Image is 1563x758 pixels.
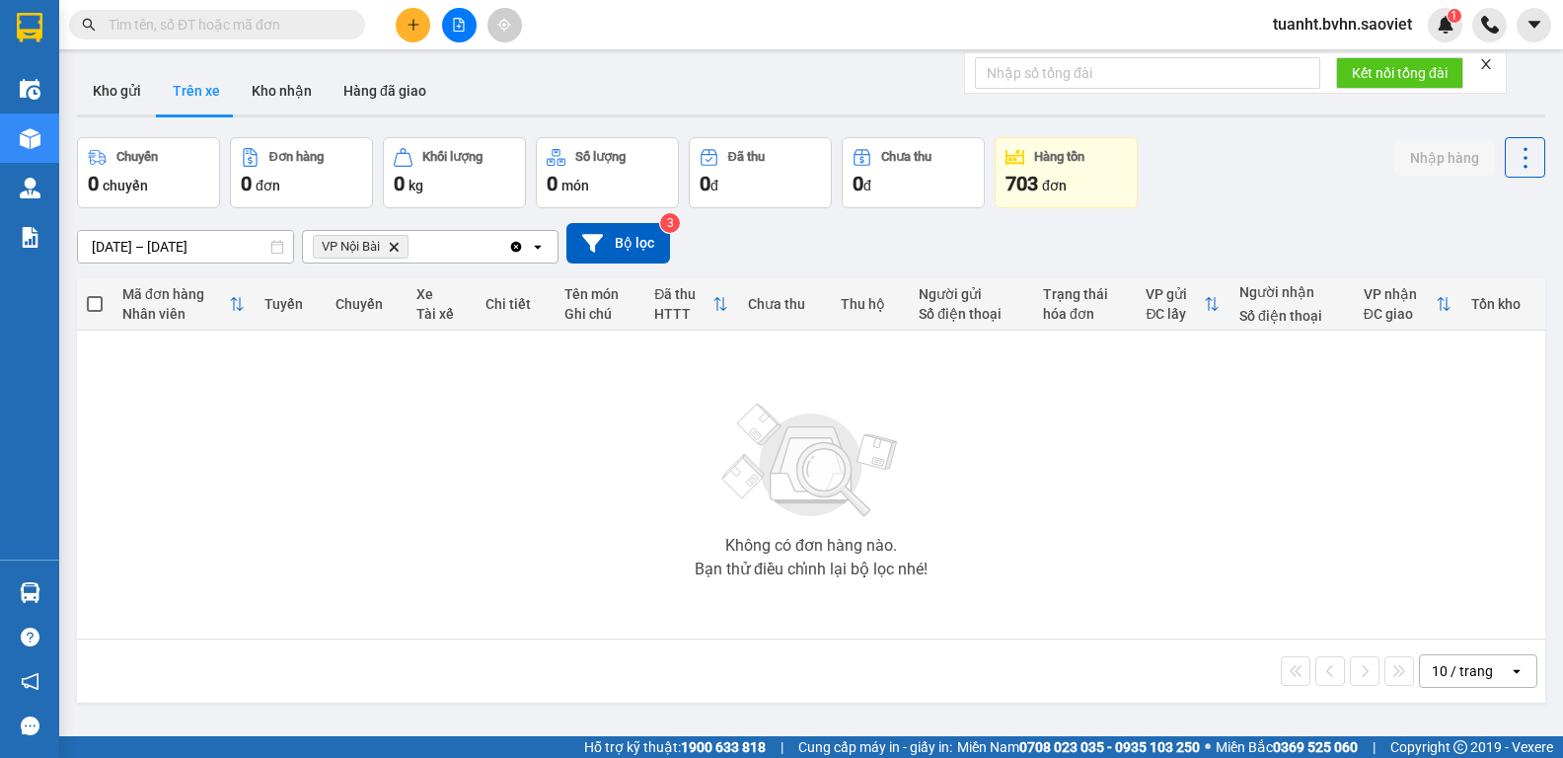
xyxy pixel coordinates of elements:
div: Người nhận [1239,284,1344,300]
span: món [561,178,589,193]
span: 0 [547,172,558,195]
button: Đã thu0đ [689,137,832,208]
span: notification [21,672,39,691]
img: warehouse-icon [20,582,40,603]
img: warehouse-icon [20,178,40,198]
button: Bộ lọc [566,223,670,264]
div: Khối lượng [422,150,483,164]
sup: 1 [1448,9,1461,23]
div: 10 / trang [1432,661,1493,681]
button: Hàng tồn703đơn [995,137,1138,208]
div: Thu hộ [841,296,899,312]
span: đơn [1042,178,1067,193]
div: HTTT [654,306,712,322]
div: Chuyến [116,150,158,164]
button: Đơn hàng0đơn [230,137,373,208]
div: hóa đơn [1043,306,1126,322]
span: 703 [1005,172,1038,195]
span: copyright [1453,740,1467,754]
img: solution-icon [20,227,40,248]
img: warehouse-icon [20,128,40,149]
span: đơn [256,178,280,193]
span: Miền Nam [957,736,1200,758]
span: Hỗ trợ kỹ thuật: [584,736,766,758]
span: đ [863,178,871,193]
strong: 1900 633 818 [681,739,766,755]
button: Nhập hàng [1394,140,1495,176]
span: đ [710,178,718,193]
th: Toggle SortBy [112,278,255,331]
svg: open [1509,663,1525,679]
th: Toggle SortBy [1136,278,1229,331]
div: ĐC giao [1364,306,1436,322]
div: Chưa thu [748,296,822,312]
svg: Clear all [508,239,524,255]
img: logo-vxr [17,13,42,42]
div: Hàng tồn [1034,150,1084,164]
span: 0 [700,172,710,195]
div: Tài xế [416,306,466,322]
span: Cung cấp máy in - giấy in: [798,736,952,758]
div: Số lượng [575,150,626,164]
span: 0 [394,172,405,195]
div: Chưa thu [881,150,931,164]
div: ĐC lấy [1146,306,1204,322]
div: Tên món [564,286,634,302]
button: file-add [442,8,477,42]
span: kg [409,178,423,193]
strong: 0708 023 035 - 0935 103 250 [1019,739,1200,755]
img: icon-new-feature [1437,16,1454,34]
span: search [82,18,96,32]
div: Xe [416,286,466,302]
button: caret-down [1517,8,1551,42]
img: phone-icon [1481,16,1499,34]
input: Nhập số tổng đài [975,57,1320,89]
button: aim [487,8,522,42]
span: Kết nối tổng đài [1352,62,1448,84]
button: Chuyến0chuyến [77,137,220,208]
div: Đã thu [654,286,712,302]
span: close [1479,57,1493,71]
div: Số điện thoại [1239,308,1344,324]
input: Select a date range. [78,231,293,263]
span: Miền Bắc [1216,736,1358,758]
svg: Delete [388,241,400,253]
img: svg+xml;base64,PHN2ZyBjbGFzcz0ibGlzdC1wbHVnX19zdmciIHhtbG5zPSJodHRwOi8vd3d3LnczLm9yZy8yMDAwL3N2Zy... [712,392,910,530]
th: Toggle SortBy [1354,278,1461,331]
div: Trạng thái [1043,286,1126,302]
span: VP Nội Bài [322,239,380,255]
input: Tìm tên, số ĐT hoặc mã đơn [109,14,341,36]
div: Đã thu [728,150,765,164]
div: Số điện thoại [919,306,1023,322]
button: Kết nối tổng đài [1336,57,1463,89]
div: VP nhận [1364,286,1436,302]
button: Chưa thu0đ [842,137,985,208]
button: Hàng đã giao [328,67,442,114]
span: question-circle [21,628,39,646]
input: Selected VP Nội Bài. [412,237,414,257]
div: Chuyến [335,296,397,312]
strong: 0369 525 060 [1273,739,1358,755]
div: Mã đơn hàng [122,286,229,302]
span: | [781,736,783,758]
div: Tồn kho [1471,296,1535,312]
span: 0 [241,172,252,195]
button: Số lượng0món [536,137,679,208]
button: Kho gửi [77,67,157,114]
button: Kho nhận [236,67,328,114]
span: ⚪️ [1205,743,1211,751]
span: message [21,717,39,735]
span: caret-down [1526,16,1543,34]
div: Chi tiết [485,296,545,312]
div: Tuyến [264,296,316,312]
span: | [1373,736,1376,758]
span: plus [407,18,420,32]
span: file-add [452,18,466,32]
th: Toggle SortBy [644,278,738,331]
span: aim [497,18,511,32]
div: Ghi chú [564,306,634,322]
button: Trên xe [157,67,236,114]
div: Nhân viên [122,306,229,322]
button: Khối lượng0kg [383,137,526,208]
div: Đơn hàng [269,150,324,164]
